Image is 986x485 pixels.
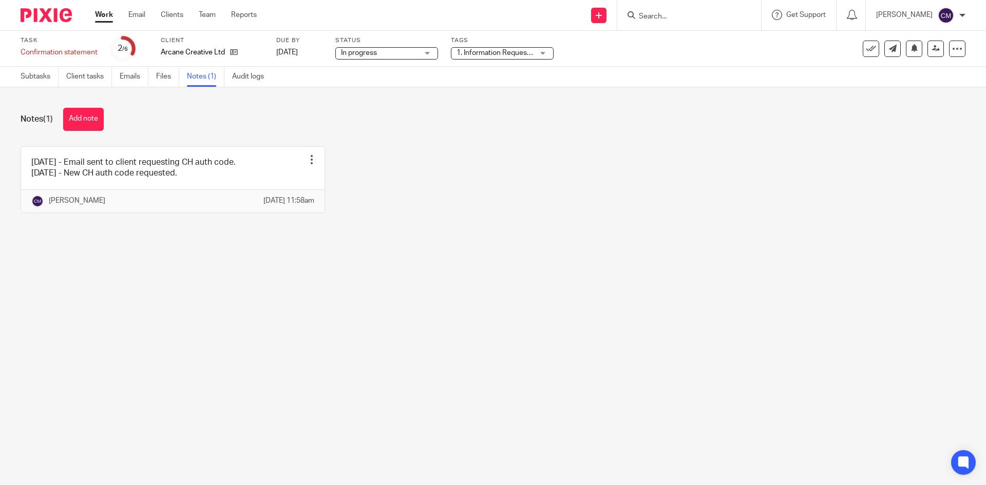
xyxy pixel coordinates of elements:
[638,12,730,22] input: Search
[49,196,105,206] p: [PERSON_NAME]
[161,10,183,20] a: Clients
[231,10,257,20] a: Reports
[21,8,72,22] img: Pixie
[21,114,53,125] h1: Notes
[43,115,53,123] span: (1)
[95,10,113,20] a: Work
[263,196,314,206] p: [DATE] 11:58am
[335,36,438,45] label: Status
[118,43,128,54] div: 2
[21,67,59,87] a: Subtasks
[232,67,272,87] a: Audit logs
[451,36,554,45] label: Tags
[161,36,263,45] label: Client
[128,10,145,20] a: Email
[21,36,98,45] label: Task
[120,67,148,87] a: Emails
[156,67,179,87] a: Files
[786,11,826,18] span: Get Support
[276,49,298,56] span: [DATE]
[341,49,377,56] span: In progress
[31,195,44,207] img: svg%3E
[66,67,112,87] a: Client tasks
[457,49,549,56] span: 1. Information Requested + 1
[122,46,128,52] small: /6
[63,108,104,131] button: Add note
[199,10,216,20] a: Team
[187,67,224,87] a: Notes (1)
[276,36,323,45] label: Due by
[161,47,225,57] p: Arcane Creative Ltd
[876,10,933,20] p: [PERSON_NAME]
[938,7,954,24] img: svg%3E
[21,47,98,57] div: Confirmation statement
